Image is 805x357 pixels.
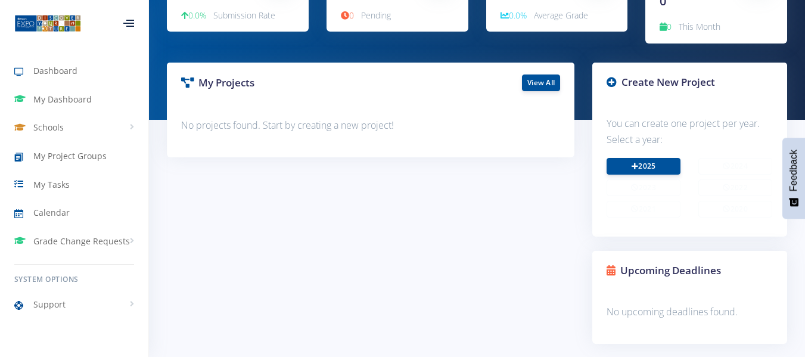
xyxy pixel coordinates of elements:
span: Average Grade [534,10,588,21]
span: My Dashboard [33,93,92,105]
span: Pending [361,10,391,21]
p: No upcoming deadlines found. [607,304,773,320]
button: 2022 [698,179,772,196]
h3: Create New Project [607,74,773,90]
span: 0 [660,21,672,32]
span: This Month [679,21,720,32]
h3: My Projects [181,75,362,91]
a: View All [522,74,560,91]
button: 2023 [607,179,680,196]
span: 0 [341,10,354,21]
button: 2020 [698,201,772,218]
span: Calendar [33,206,70,219]
button: 2024 [698,158,772,175]
p: You can create one project per year. Select a year: [607,116,773,148]
span: 0.0% [181,10,206,21]
span: 0.0% [501,10,527,21]
p: No projects found. Start by creating a new project! [181,117,560,134]
span: My Tasks [33,178,70,191]
span: My Project Groups [33,150,107,162]
span: Dashboard [33,64,77,77]
span: Schools [33,121,64,134]
span: Feedback [788,150,799,191]
span: Support [33,298,66,311]
button: Feedback - Show survey [782,138,805,219]
h6: System Options [14,274,134,285]
a: 2025 [607,158,680,175]
h3: Upcoming Deadlines [607,263,773,278]
img: ... [14,14,81,33]
button: 2021 [607,201,680,218]
span: Grade Change Requests [33,235,130,247]
span: Submission Rate [213,10,275,21]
